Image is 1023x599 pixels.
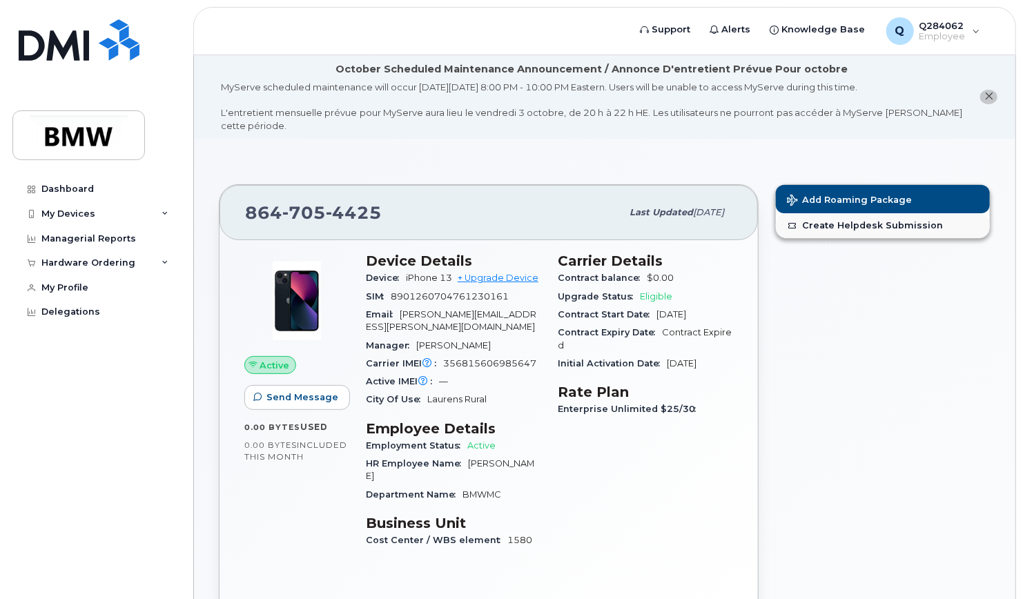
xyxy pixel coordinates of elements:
span: Initial Activation Date [558,358,667,369]
span: — [439,376,448,386]
a: Create Helpdesk Submission [776,213,990,238]
span: Send Message [266,391,338,404]
span: 8901260704761230161 [391,291,509,302]
span: Add Roaming Package [787,195,912,208]
span: Eligible [640,291,672,302]
span: [DATE] [693,207,724,217]
a: + Upgrade Device [458,273,538,283]
h3: Rate Plan [558,384,733,400]
span: Employment Status [366,440,467,451]
span: Email [366,309,400,320]
span: [PERSON_NAME][EMAIL_ADDRESS][PERSON_NAME][DOMAIN_NAME] [366,309,536,332]
span: Laurens Rural [427,394,487,404]
span: Active IMEI [366,376,439,386]
span: Manager [366,340,416,351]
button: close notification [980,90,997,104]
span: $0.00 [647,273,674,283]
span: [DATE] [656,309,686,320]
span: 0.00 Bytes [244,422,300,432]
span: Department Name [366,489,462,500]
span: Active [467,440,496,451]
span: SIM [366,291,391,302]
span: 864 [245,202,382,223]
span: 0.00 Bytes [244,440,297,450]
h3: Business Unit [366,515,541,531]
button: Add Roaming Package [776,185,990,213]
span: City Of Use [366,394,427,404]
span: 1580 [507,535,532,545]
span: HR Employee Name [366,458,468,469]
img: image20231002-3703462-1ig824h.jpeg [255,259,338,342]
span: Contract Expiry Date [558,327,662,337]
span: [PERSON_NAME] [416,340,491,351]
span: included this month [244,440,347,462]
span: Contract Start Date [558,309,656,320]
span: BMWMC [462,489,501,500]
span: iPhone 13 [406,273,452,283]
span: Carrier IMEI [366,358,443,369]
span: Contract balance [558,273,647,283]
span: [DATE] [667,358,696,369]
iframe: Messenger Launcher [963,539,1013,589]
div: October Scheduled Maintenance Announcement / Annonce D'entretient Prévue Pour octobre [335,62,848,77]
div: MyServe scheduled maintenance will occur [DATE][DATE] 8:00 PM - 10:00 PM Eastern. Users will be u... [221,81,962,132]
span: Cost Center / WBS element [366,535,507,545]
span: 356815606985647 [443,358,536,369]
h3: Employee Details [366,420,541,437]
span: Device [366,273,406,283]
span: Upgrade Status [558,291,640,302]
span: Enterprise Unlimited $25/30 [558,404,703,414]
span: Active [260,359,290,372]
span: 705 [282,202,326,223]
h3: Carrier Details [558,253,733,269]
span: Contract Expired [558,327,732,350]
span: 4425 [326,202,382,223]
h3: Device Details [366,253,541,269]
span: used [300,422,328,432]
button: Send Message [244,385,350,410]
span: Last updated [630,207,693,217]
